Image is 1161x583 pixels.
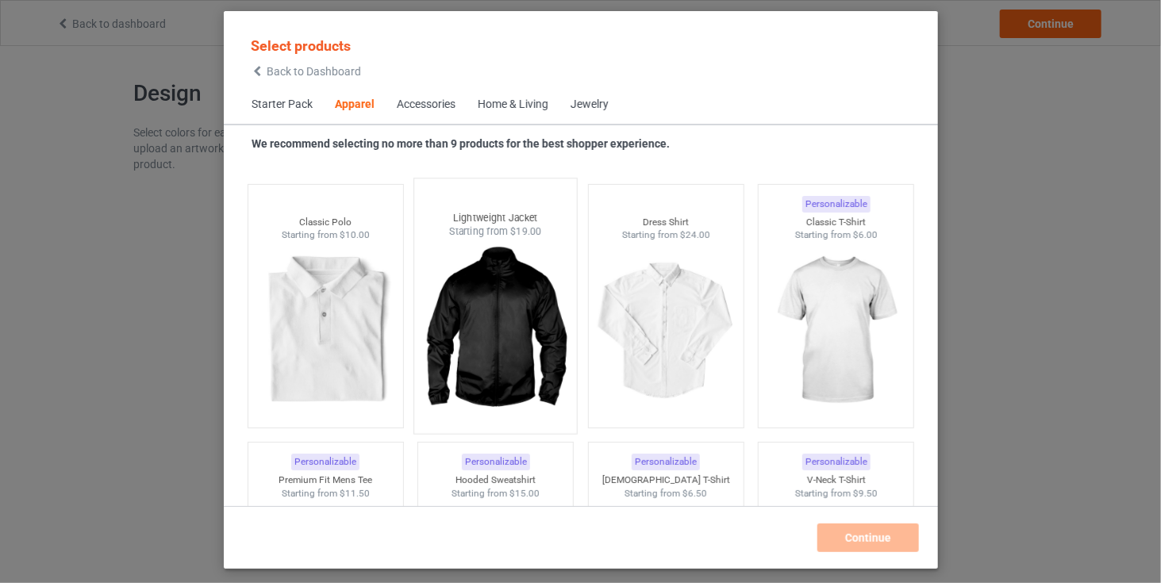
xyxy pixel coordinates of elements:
div: Starting from [759,487,913,501]
div: Dress Shirt [588,216,743,229]
span: $6.50 [682,488,707,499]
img: regular.jpg [765,242,907,420]
span: $15.00 [509,488,540,499]
span: Back to Dashboard [267,65,361,78]
div: Lightweight Jacket [414,211,577,224]
span: $9.50 [852,488,877,499]
div: Premium Fit Mens Tee [248,474,402,487]
div: Classic T-Shirt [759,216,913,229]
div: Personalizable [802,454,870,470]
div: Starting from [588,228,743,242]
span: $11.50 [339,488,369,499]
div: Apparel [335,97,375,113]
div: Hooded Sweatshirt [418,474,573,487]
div: Personalizable [632,454,700,470]
div: Starting from [588,487,743,501]
div: Starting from [248,228,402,242]
div: Home & Living [478,97,548,113]
div: Starting from [759,228,913,242]
div: Jewelry [571,97,609,113]
span: Select products [251,37,351,54]
div: Personalizable [461,454,529,470]
div: V-Neck T-Shirt [759,474,913,487]
div: Starting from [414,224,577,238]
span: $6.00 [852,229,877,240]
div: Starting from [418,487,573,501]
span: Starter Pack [240,86,324,124]
img: regular.jpg [594,242,736,420]
img: regular.jpg [254,242,396,420]
div: [DEMOGRAPHIC_DATA] T-Shirt [588,474,743,487]
span: $24.00 [679,229,709,240]
div: Personalizable [291,454,359,470]
span: $19.00 [510,225,542,237]
div: Accessories [397,97,456,113]
span: $10.00 [339,229,369,240]
div: Personalizable [802,196,870,213]
div: Starting from [248,487,402,501]
div: Classic Polo [248,216,402,229]
img: regular.jpg [421,239,570,425]
strong: We recommend selecting no more than 9 products for the best shopper experience. [252,137,670,150]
